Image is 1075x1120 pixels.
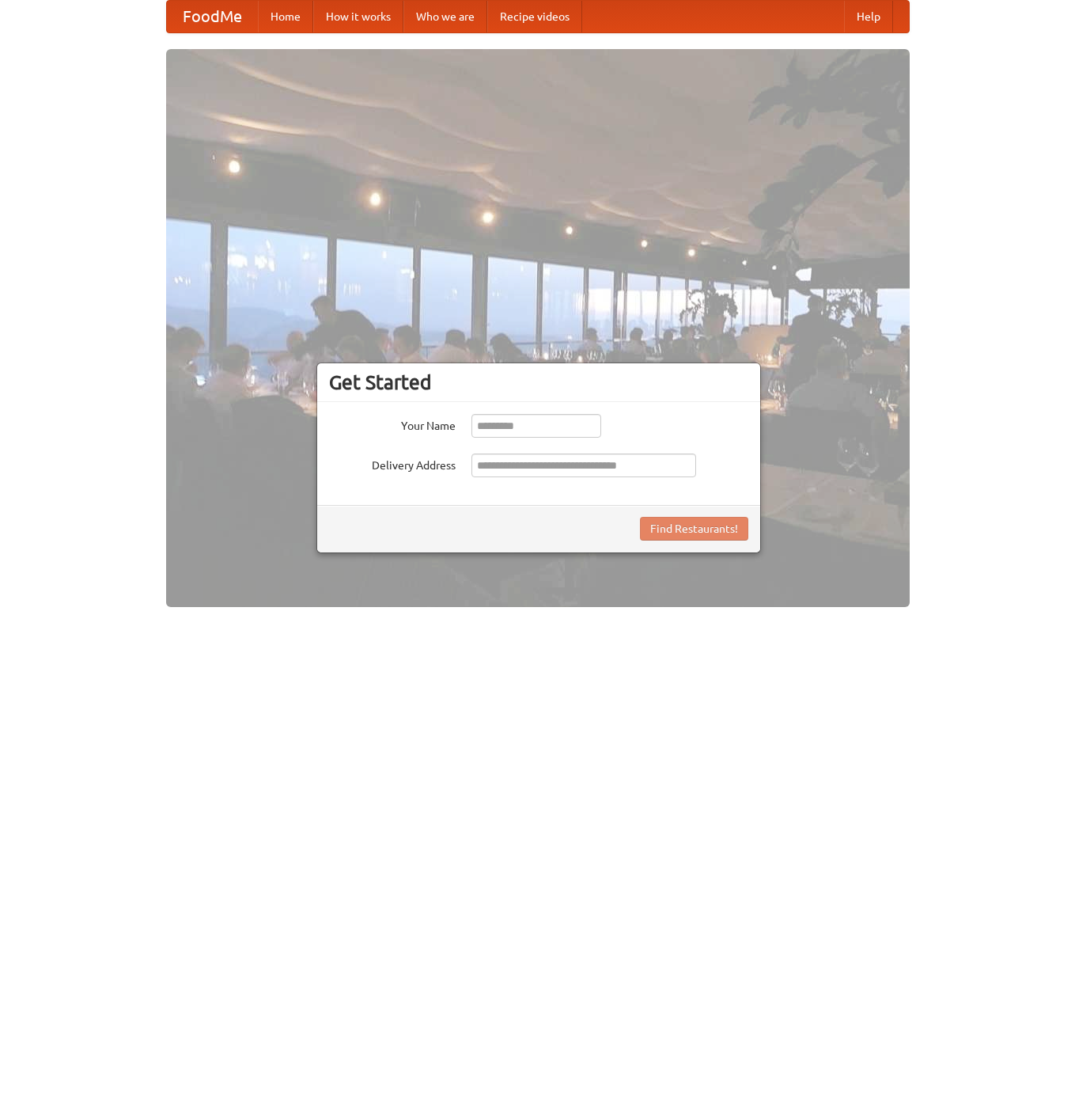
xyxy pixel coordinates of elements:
[329,454,456,473] label: Delivery Address
[258,1,313,32] a: Home
[167,1,258,32] a: FoodMe
[487,1,582,32] a: Recipe videos
[403,1,487,32] a: Who we are
[329,370,748,394] h3: Get Started
[640,517,748,541] button: Find Restaurants!
[844,1,893,32] a: Help
[329,414,456,434] label: Your Name
[313,1,403,32] a: How it works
